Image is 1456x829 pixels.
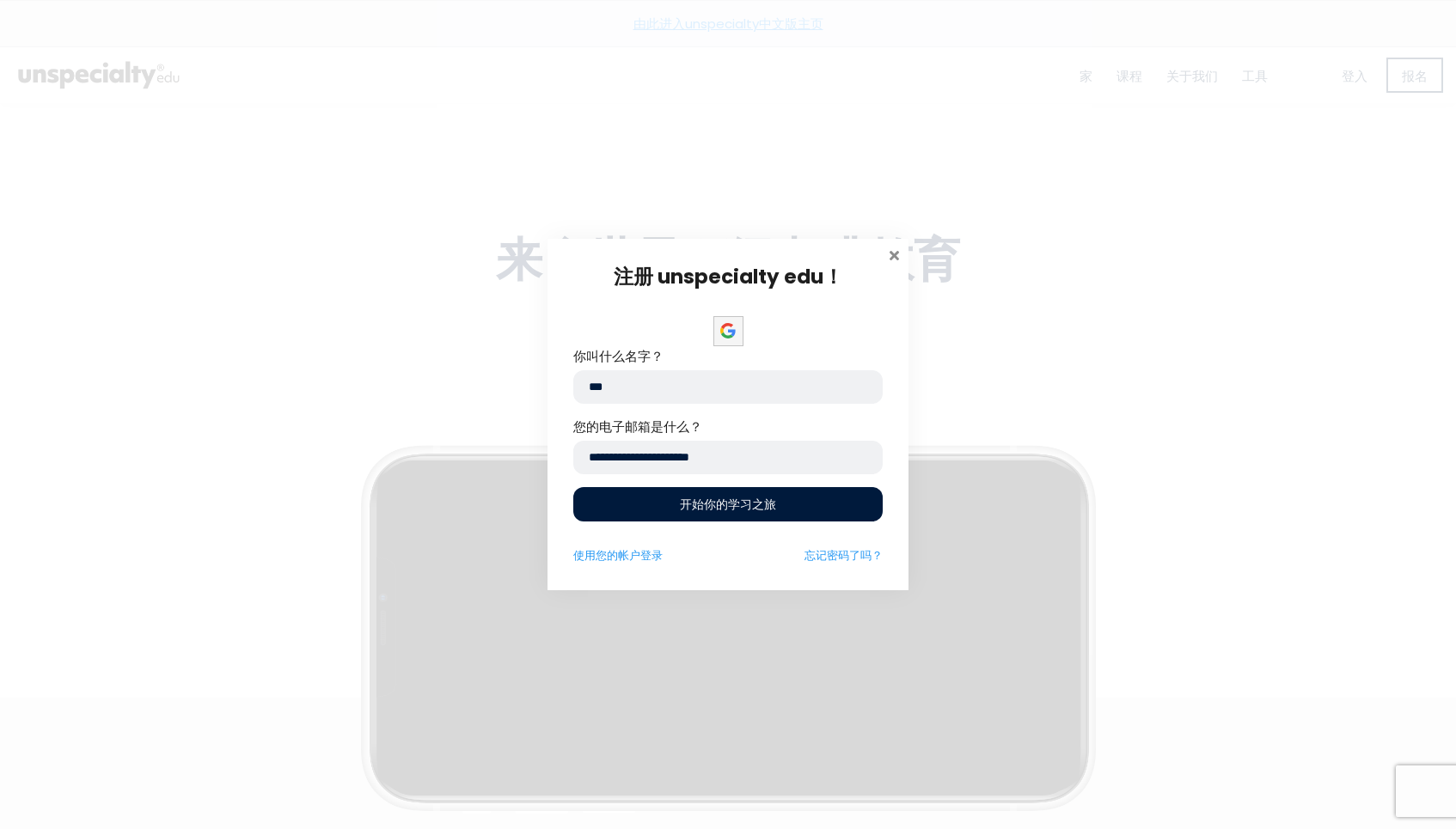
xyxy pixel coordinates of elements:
[573,547,663,564] a: 使用您的帐户登录
[614,263,843,290] font: 注册 unspecialty edu！
[804,547,883,564] a: 忘记密码了吗？
[680,496,776,513] font: 开始你的学习之旅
